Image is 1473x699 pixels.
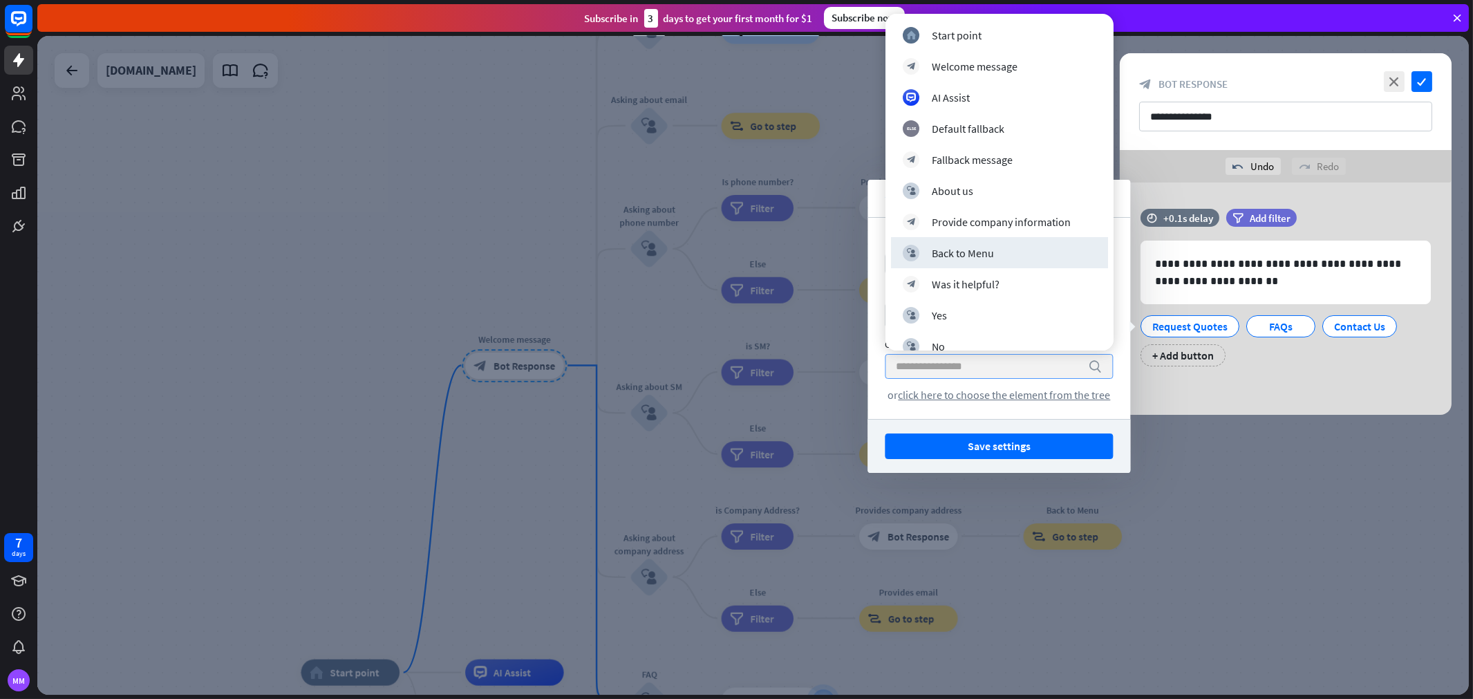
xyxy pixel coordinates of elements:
[1411,71,1432,92] i: check
[1258,316,1304,337] div: FAQs
[932,215,1071,229] div: Provide company information
[906,186,915,195] i: block_user_input
[906,62,915,71] i: block_bot_response
[885,338,1113,351] div: Go to
[15,537,22,549] div: 7
[1158,77,1228,91] span: Bot Response
[12,549,26,559] div: days
[932,153,1013,167] div: Fallback message
[906,155,915,164] i: block_bot_response
[906,342,915,351] i: block_user_input
[885,388,1113,402] div: or
[906,248,915,257] i: block_user_input
[1163,212,1213,225] div: +0.1s delay
[932,277,1000,291] div: Was it helpful?
[885,434,1113,459] button: Save settings
[1152,316,1228,337] div: Request Quotes
[1147,213,1157,223] i: time
[906,310,915,319] i: block_user_input
[932,339,945,353] div: No
[1141,344,1226,366] div: + Add button
[585,9,813,28] div: Subscribe in days to get your first month for $1
[824,7,905,29] div: Subscribe now
[932,122,1004,136] div: Default fallback
[932,59,1017,73] div: Welcome message
[932,28,982,42] div: Start point
[1384,71,1405,92] i: close
[1334,316,1385,337] div: Contact Us
[11,6,53,47] button: Open LiveChat chat widget
[1292,158,1346,175] div: Redo
[1232,161,1244,172] i: undo
[1250,212,1291,225] span: Add filter
[1139,78,1152,91] i: block_bot_response
[644,9,658,28] div: 3
[906,279,915,288] i: block_bot_response
[932,246,994,260] div: Back to Menu
[8,669,30,691] div: MM
[932,308,947,322] div: Yes
[1088,360,1102,373] i: search
[906,30,915,39] i: home_2
[1232,213,1244,223] i: filter
[4,533,33,562] a: 7 days
[932,91,970,104] div: AI Assist
[898,388,1110,402] span: click here to choose the element from the tree
[1299,161,1310,172] i: redo
[906,217,915,226] i: block_bot_response
[906,124,915,133] i: block_fallback
[932,184,973,198] div: About us
[1226,158,1281,175] div: Undo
